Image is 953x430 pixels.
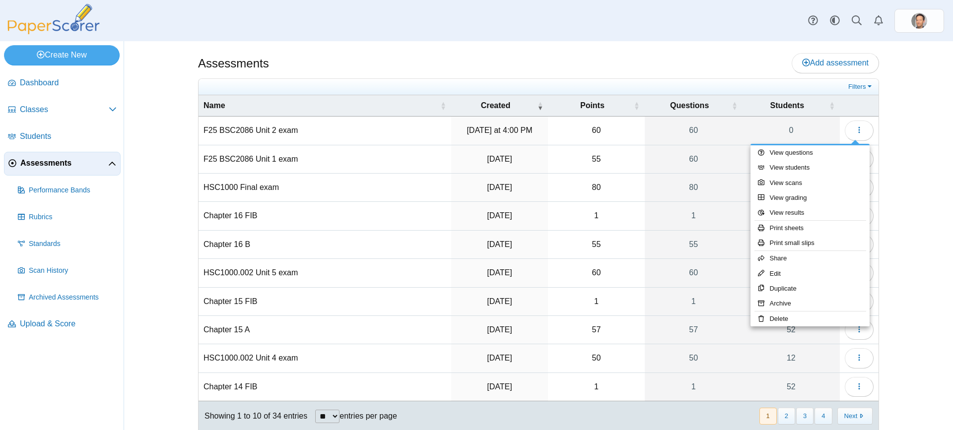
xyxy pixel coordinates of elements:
a: Classes [4,98,121,122]
a: 52 [743,316,840,344]
a: Upload & Score [4,312,121,336]
td: 1 [548,288,644,316]
a: PaperScorer [4,27,103,36]
a: 50 [645,344,743,372]
time: Apr 21, 2025 at 3:45 PM [487,297,512,306]
time: Apr 28, 2025 at 9:19 PM [487,211,512,220]
span: Archived Assessments [29,293,117,303]
span: Add assessment [802,59,869,67]
td: 57 [548,316,644,344]
span: Scan History [29,266,117,276]
a: 0 [743,202,840,230]
button: Next [837,408,873,424]
time: Apr 14, 2025 at 2:49 PM [487,382,512,391]
a: 60 [645,259,743,287]
td: HSC1000.002 Unit 5 exam [199,259,451,287]
td: HSC1000.002 Unit 4 exam [199,344,451,372]
a: Duplicate [750,281,870,296]
a: 13 [743,259,840,287]
td: 50 [548,344,644,372]
label: entries per page [340,412,397,420]
a: Share [750,251,870,266]
td: Chapter 15 A [199,316,451,344]
span: Name [204,100,438,111]
a: ps.HSacT1knwhZLr8ZK [894,9,944,33]
a: Assessments [4,152,121,176]
span: Upload & Score [20,318,117,329]
span: Rubrics [29,212,117,222]
span: Name : Activate to sort [440,101,446,111]
a: Standards [14,232,121,256]
td: 55 [548,145,644,174]
a: Print sheets [750,221,870,236]
td: HSC1000 Final exam [199,174,451,202]
span: Questions [650,100,730,111]
a: Archived Assessments [14,286,121,309]
a: 0 [743,117,840,144]
a: Delete [750,311,870,326]
span: Dashboard [20,77,117,88]
time: Oct 7, 2025 at 4:00 PM [467,126,532,134]
td: 60 [548,259,644,287]
td: F25 BSC2086 Unit 1 exam [199,145,451,174]
a: View scans [750,176,870,190]
span: Students [20,131,117,142]
span: Created [456,100,535,111]
td: 1 [548,202,644,230]
img: ps.HSacT1knwhZLr8ZK [911,13,927,29]
td: 1 [548,373,644,401]
a: 12 [743,174,840,201]
a: 60 [645,145,743,173]
button: 1 [759,408,777,424]
time: Apr 30, 2025 at 8:51 PM [487,183,512,191]
a: View results [750,205,870,220]
time: Apr 21, 2025 at 1:53 PM [487,325,512,334]
a: 52 [743,373,840,401]
a: Scan History [14,259,121,283]
span: Standards [29,239,117,249]
a: Dashboard [4,71,121,95]
span: Students : Activate to sort [829,101,835,111]
a: 80 [645,174,743,201]
a: 12 [743,344,840,372]
td: 80 [548,174,644,202]
a: View grading [750,190,870,205]
nav: pagination [758,408,873,424]
td: Chapter 16 B [199,231,451,259]
td: 55 [548,231,644,259]
a: View students [750,160,870,175]
a: 55 [645,231,743,258]
a: 60 [645,117,743,144]
h1: Assessments [198,55,269,72]
a: Print small slips [750,236,870,250]
span: Created : Activate to remove sorting [537,101,543,111]
a: 30 [743,145,840,173]
button: 3 [796,408,814,424]
a: 51 [743,231,840,258]
a: 1 [645,288,743,315]
span: Performance Bands [29,185,117,195]
a: 1 [645,202,743,230]
a: Create New [4,45,120,65]
span: Questions : Activate to sort [732,101,738,111]
a: Alerts [868,10,889,32]
span: Points [553,100,631,111]
span: Students [748,100,827,111]
time: Apr 14, 2025 at 4:18 PM [487,354,512,362]
a: 1 [645,373,743,401]
span: Classes [20,104,109,115]
a: View questions [750,145,870,160]
span: Points : Activate to sort [634,101,640,111]
a: Rubrics [14,205,121,229]
time: Apr 23, 2025 at 2:32 PM [487,268,512,277]
button: 2 [778,408,795,424]
span: Assessments [20,158,108,169]
a: Students [4,125,121,149]
img: PaperScorer [4,4,103,34]
a: Performance Bands [14,179,121,202]
time: Apr 28, 2025 at 8:08 PM [487,240,512,248]
a: Edit [750,266,870,281]
time: Sep 15, 2025 at 5:18 PM [487,155,512,163]
td: Chapter 16 FIB [199,202,451,230]
a: Add assessment [792,53,879,73]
